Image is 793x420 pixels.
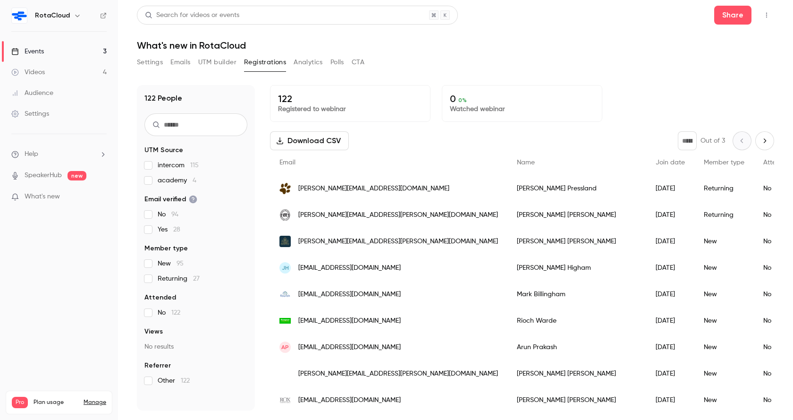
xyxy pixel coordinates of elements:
[694,202,754,228] div: Returning
[507,228,646,255] div: [PERSON_NAME] [PERSON_NAME]
[450,93,594,104] p: 0
[144,342,247,351] p: No results
[158,161,199,170] span: intercom
[646,175,694,202] div: [DATE]
[193,177,196,184] span: 4
[352,55,364,70] button: CTA
[144,93,182,104] h1: 122 People
[177,260,184,267] span: 95
[173,226,180,233] span: 28
[700,136,725,146] p: Out of 3
[144,293,176,302] span: Attended
[507,360,646,387] div: [PERSON_NAME] [PERSON_NAME]
[298,210,498,220] span: [PERSON_NAME][EMAIL_ADDRESS][PERSON_NAME][DOMAIN_NAME]
[278,93,422,104] p: 122
[12,8,27,23] img: RotaCloud
[763,159,792,166] span: Attended
[158,225,180,234] span: Yes
[158,210,178,219] span: No
[646,202,694,228] div: [DATE]
[507,175,646,202] div: [PERSON_NAME] Pressland
[144,146,183,155] span: UTM Source
[714,6,751,25] button: Share
[646,281,694,308] div: [DATE]
[278,104,422,114] p: Registered to webinar
[282,264,289,272] span: JH
[694,281,754,308] div: New
[279,209,291,221] img: haverhill-tc.gov.uk
[656,159,685,166] span: Join date
[279,394,291,406] img: rox.co.uk
[171,309,180,316] span: 122
[646,360,694,387] div: [DATE]
[171,211,178,218] span: 94
[84,399,106,406] a: Manage
[458,97,467,103] span: 0 %
[507,334,646,360] div: Arun Prakash
[190,162,199,169] span: 115
[646,308,694,334] div: [DATE]
[298,237,498,247] span: [PERSON_NAME][EMAIL_ADDRESS][PERSON_NAME][DOMAIN_NAME]
[298,184,449,194] span: [PERSON_NAME][EMAIL_ADDRESS][DOMAIN_NAME]
[137,40,774,51] h1: What's new in RotaCloud
[34,399,78,406] span: Plan usage
[694,387,754,413] div: New
[35,11,70,20] h6: RotaCloud
[11,47,44,56] div: Events
[298,369,498,379] span: [PERSON_NAME][EMAIL_ADDRESS][PERSON_NAME][DOMAIN_NAME]
[25,149,38,159] span: Help
[279,368,291,379] img: plaza-network.com
[144,146,247,386] section: facet-groups
[450,104,594,114] p: Watched webinar
[694,308,754,334] div: New
[298,263,401,273] span: [EMAIL_ADDRESS][DOMAIN_NAME]
[517,159,535,166] span: Name
[144,244,188,253] span: Member type
[11,149,107,159] li: help-dropdown-opener
[158,259,184,268] span: New
[170,55,190,70] button: Emails
[507,387,646,413] div: [PERSON_NAME] [PERSON_NAME]
[646,228,694,255] div: [DATE]
[694,175,754,202] div: Returning
[298,343,401,352] span: [EMAIL_ADDRESS][DOMAIN_NAME]
[330,55,344,70] button: Polls
[144,361,171,370] span: Referrer
[507,255,646,281] div: [PERSON_NAME] Higham
[244,55,286,70] button: Registrations
[158,376,190,386] span: Other
[25,171,62,180] a: SpeakerHub
[279,183,291,194] img: hertfordshirezoo.com
[145,10,239,20] div: Search for videos or events
[704,159,744,166] span: Member type
[646,387,694,413] div: [DATE]
[755,131,774,150] button: Next page
[270,131,349,150] button: Download CSV
[507,281,646,308] div: Mark Billingham
[298,290,401,300] span: [EMAIL_ADDRESS][DOMAIN_NAME]
[137,55,163,70] button: Settings
[298,316,401,326] span: [EMAIL_ADDRESS][DOMAIN_NAME]
[11,88,53,98] div: Audience
[158,176,196,185] span: academy
[144,327,163,336] span: Views
[279,236,291,247] img: owstonhall.com
[294,55,323,70] button: Analytics
[646,255,694,281] div: [DATE]
[694,360,754,387] div: New
[646,334,694,360] div: [DATE]
[507,308,646,334] div: Rioch Warde
[181,377,190,384] span: 122
[694,334,754,360] div: New
[279,289,291,300] img: flourishchildservices.co.uk
[67,171,86,180] span: new
[11,109,49,119] div: Settings
[279,318,291,324] img: europcar.com
[279,159,295,166] span: Email
[298,395,401,405] span: [EMAIL_ADDRESS][DOMAIN_NAME]
[158,274,200,283] span: Returning
[144,195,197,204] span: Email verified
[507,202,646,228] div: [PERSON_NAME] [PERSON_NAME]
[193,275,200,282] span: 27
[694,228,754,255] div: New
